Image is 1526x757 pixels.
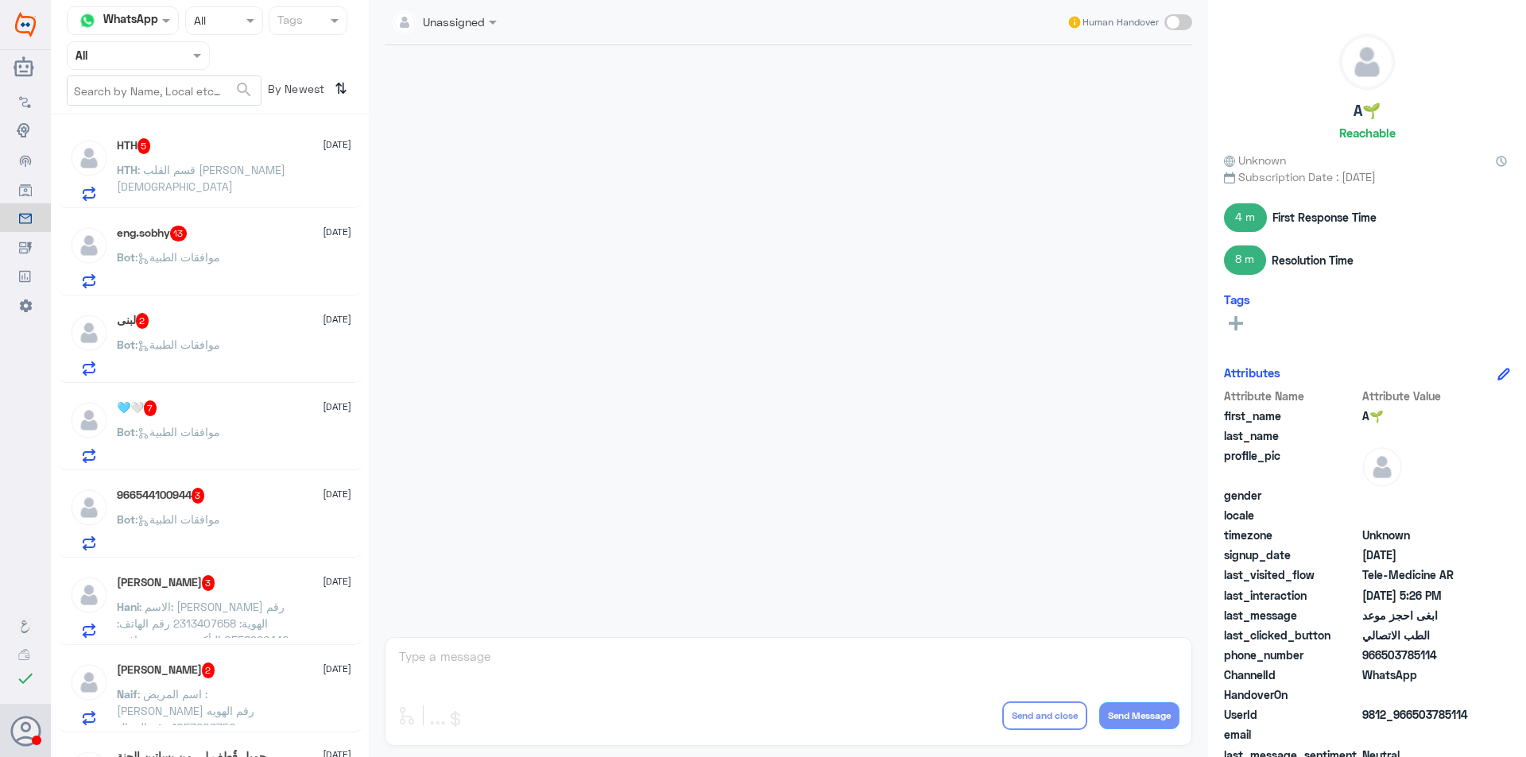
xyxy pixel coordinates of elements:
img: defaultAdmin.png [69,400,109,440]
img: defaultAdmin.png [69,662,109,702]
span: phone_number [1224,647,1359,663]
span: last_visited_flow [1224,566,1359,583]
span: [DATE] [323,662,351,676]
span: Tele-Medicine AR [1362,566,1478,583]
h5: 🩵🤍 [117,400,157,416]
span: Naif [117,687,137,701]
h5: Naif Alabsi [117,662,215,678]
img: defaultAdmin.png [69,226,109,265]
span: Attribute Value [1362,388,1478,404]
img: defaultAdmin.png [1340,35,1394,89]
h5: HTH [117,138,151,154]
h5: لبنى [117,313,149,329]
span: Unknown [1224,152,1286,168]
span: search [234,80,254,99]
span: 4 m [1224,203,1267,232]
span: 2025-09-05T14:26:16.218Z [1362,587,1478,604]
span: Unknown [1362,527,1478,543]
span: last_clicked_button [1224,627,1359,643]
span: Subscription Date : [DATE] [1224,168,1510,185]
h6: Tags [1224,292,1250,307]
span: 2025-08-27T11:37:47.837Z [1362,547,1478,563]
span: First Response Time [1272,209,1377,226]
button: Send Message [1099,702,1179,729]
span: Resolution Time [1272,252,1354,268]
span: : الاسم: [PERSON_NAME] رقم الهوية: 2313407658 رقم الهاتف: 0558996440 التأكد من وجود موافقة في عيا... [117,600,289,663]
span: null [1362,686,1478,703]
span: gender [1224,487,1359,504]
span: 2 [202,662,215,678]
span: Bot [117,338,135,351]
span: profile_pic [1224,447,1359,484]
span: Bot [117,425,135,438]
span: [DATE] [323,312,351,326]
span: null [1362,487,1478,504]
span: Hani [117,600,139,613]
img: defaultAdmin.png [69,138,109,178]
span: first_name [1224,407,1359,424]
span: HandoverOn [1224,686,1359,703]
span: [DATE] [323,137,351,152]
span: Bot [117,512,135,526]
span: last_interaction [1224,587,1359,604]
span: null [1362,507,1478,523]
span: ChannelId [1224,666,1359,683]
h6: Attributes [1224,365,1280,380]
button: Send and close [1002,701,1087,730]
span: 966503785114 [1362,647,1478,663]
span: Attribute Name [1224,388,1359,404]
span: last_message [1224,607,1359,624]
img: defaultAdmin.png [69,313,109,353]
span: UserId [1224,706,1359,723]
button: Avatar [10,716,41,746]
span: 9812_966503785114 [1362,706,1478,723]
span: Bot [117,250,135,264]
span: timezone [1224,527,1359,543]
span: : موافقات الطبية [135,338,220,351]
span: ابغى احجز موعد [1362,607,1478,624]
span: HTH [117,163,137,176]
span: [DATE] [323,487,351,501]
span: 2 [136,313,149,329]
span: 3 [192,488,205,504]
h6: Reachable [1339,126,1396,140]
h5: A🌱 [1354,102,1381,120]
h5: 966544100944 [117,488,205,504]
button: search [234,77,254,103]
i: ⇅ [335,75,347,102]
span: null [1362,726,1478,743]
span: 3 [202,575,215,591]
span: By Newest [261,75,328,107]
span: [DATE] [323,225,351,239]
span: 7 [144,400,157,416]
img: defaultAdmin.png [1362,447,1402,487]
span: : موافقات الطبية [135,250,220,264]
i: check [16,669,35,688]
img: whatsapp.png [76,9,99,33]
span: 2 [1362,666,1478,683]
input: Search by Name, Local etc… [68,76,261,105]
img: defaultAdmin.png [69,488,109,527]
span: 13 [170,226,188,241]
img: Widebot Logo [15,12,36,37]
span: Human Handover [1083,15,1159,29]
span: email [1224,726,1359,743]
span: 8 m [1224,245,1266,274]
h5: Hani Mohamed [117,575,215,591]
span: : قسم القلب [PERSON_NAME][DEMOGRAPHIC_DATA] [117,163,285,193]
span: [DATE] [323,574,351,589]
span: : موافقات الطبية [135,425,220,438]
span: [DATE] [323,400,351,414]
span: 5 [137,138,151,154]
span: locale [1224,507,1359,523]
span: signup_date [1224,547,1359,563]
span: last_name [1224,427,1359,444]
span: : موافقات الطبية [135,512,220,526]
div: Tags [275,11,303,32]
img: defaultAdmin.png [69,575,109,615]
span: الطب الاتصالي [1362,627,1478,643]
h5: eng.sobhy [117,226,188,241]
span: A🌱 [1362,407,1478,424]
